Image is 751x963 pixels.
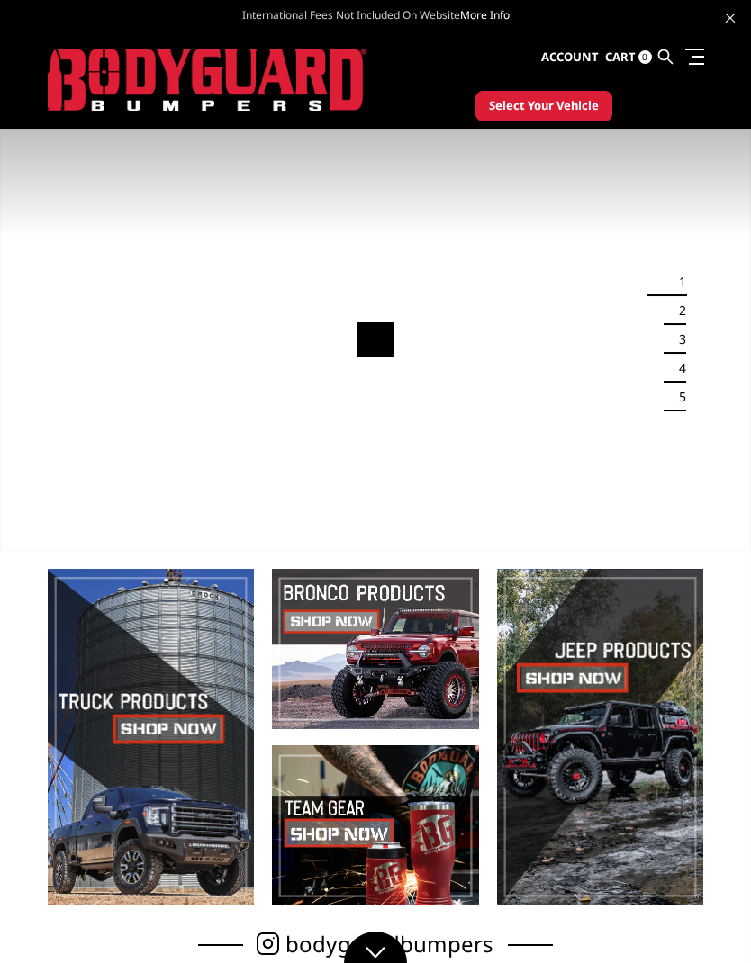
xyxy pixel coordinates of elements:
button: 3 of 5 [668,326,686,355]
button: 1 of 5 [668,268,686,297]
span: Select Your Vehicle [489,97,599,115]
a: Account [541,33,599,82]
a: More Info [460,7,510,23]
button: Select Your Vehicle [475,91,612,121]
button: 4 of 5 [668,354,686,382]
a: Cart 0 [605,33,652,82]
span: bodyguardbumpers [285,934,494,953]
span: 0 [638,50,652,64]
button: 2 of 5 [668,297,686,326]
button: 5 of 5 [668,382,686,411]
img: BODYGUARD BUMPERS [48,49,367,112]
span: Cart [605,49,636,65]
a: Click to Down [344,931,407,963]
span: Account [541,49,599,65]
